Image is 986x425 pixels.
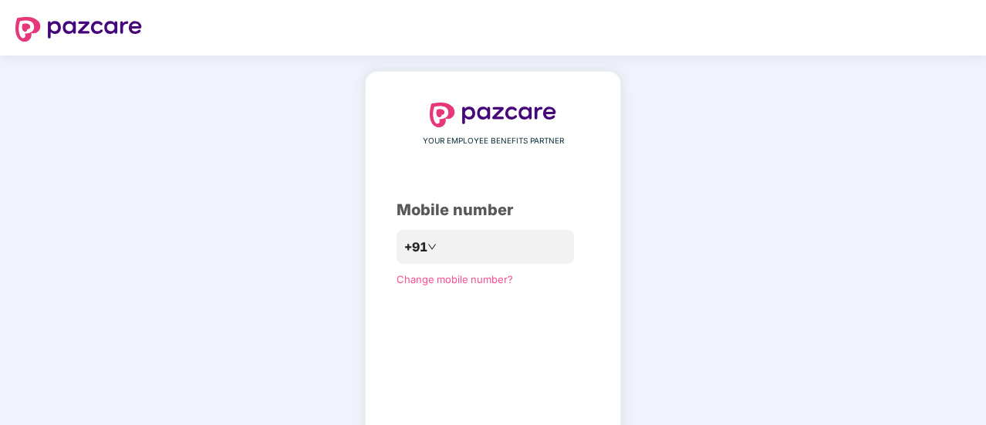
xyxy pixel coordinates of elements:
[427,242,437,251] span: down
[397,198,589,222] div: Mobile number
[397,273,513,285] a: Change mobile number?
[15,17,142,42] img: logo
[404,238,427,257] span: +91
[423,135,564,147] span: YOUR EMPLOYEE BENEFITS PARTNER
[430,103,556,127] img: logo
